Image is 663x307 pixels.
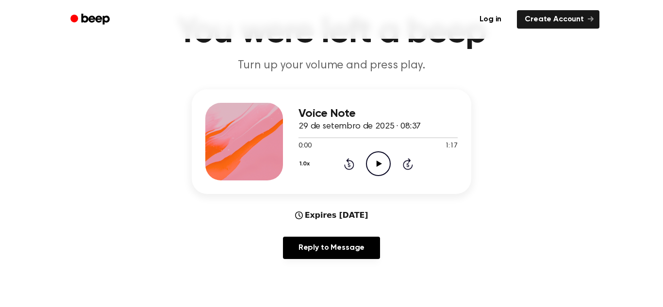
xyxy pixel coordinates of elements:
[64,10,118,29] a: Beep
[298,122,421,131] span: 29 de setembro de 2025 · 08:37
[295,210,368,221] div: Expires [DATE]
[283,237,380,259] a: Reply to Message
[298,156,313,172] button: 1.0x
[298,107,458,120] h3: Voice Note
[470,8,511,31] a: Log in
[298,141,311,151] span: 0:00
[445,141,458,151] span: 1:17
[145,58,518,74] p: Turn up your volume and press play.
[517,10,599,29] a: Create Account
